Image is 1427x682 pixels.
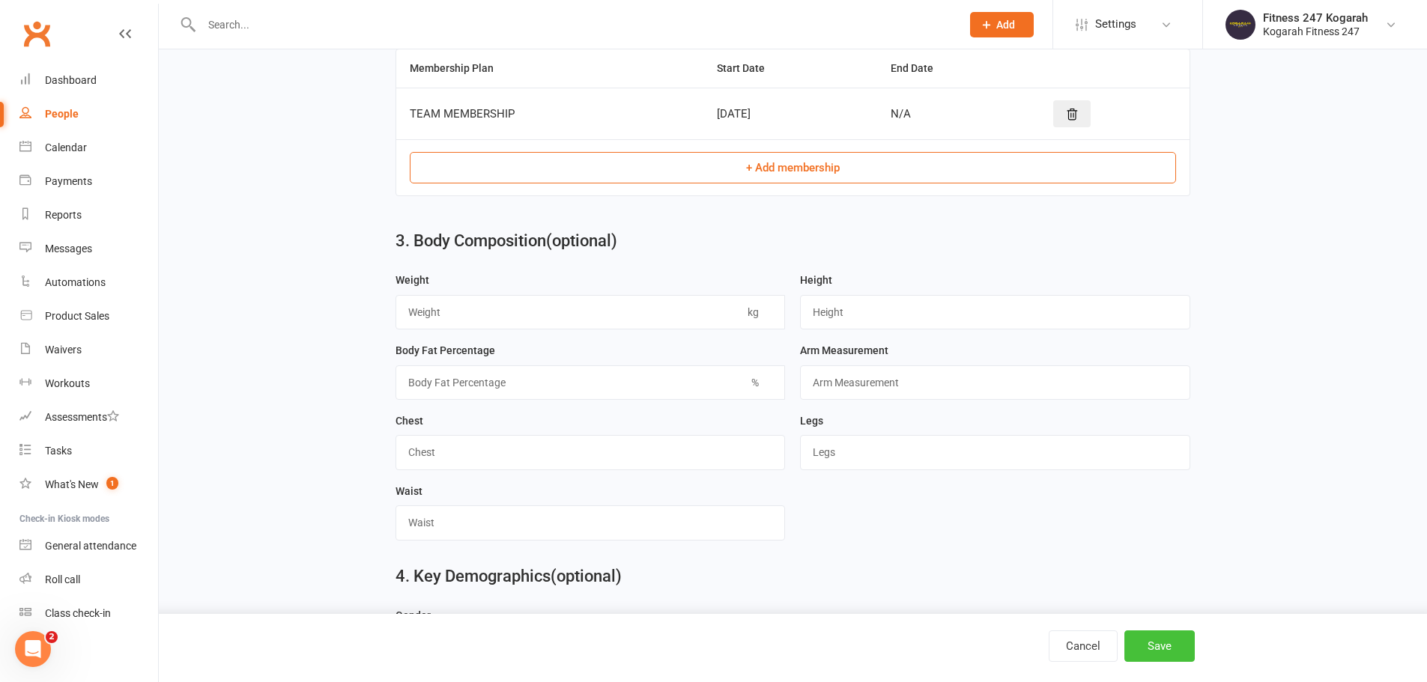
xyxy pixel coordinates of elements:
[15,631,51,667] iframe: Intercom live chat
[45,607,111,619] div: Class check-in
[800,295,1190,329] input: Height
[19,198,158,232] a: Reports
[19,97,158,131] a: People
[396,412,423,429] label: Chest
[551,567,622,585] span: (optional)
[1124,630,1195,662] button: Save
[1053,100,1091,127] button: Delete style
[396,272,429,288] label: Weight
[19,529,158,563] a: General attendance kiosk mode
[396,232,1190,250] h2: 3. Body Composition
[800,365,1190,400] input: Arm Measurement
[396,49,703,88] th: Membership Plan
[19,64,158,97] a: Dashboard
[18,15,55,52] a: Clubworx
[45,344,82,356] div: Waivers
[106,477,118,490] span: 1
[1263,11,1368,25] div: Fitness 247 Kogarah
[800,435,1190,469] input: Legs
[45,243,92,255] div: Messages
[19,266,158,299] a: Automations
[45,209,82,221] div: Reports
[45,74,97,86] div: Dashboard
[1263,25,1368,38] div: Kogarah Fitness 247
[19,232,158,266] a: Messages
[1095,7,1136,41] span: Settings
[396,567,1190,585] h2: 4. Key Demographics
[410,108,690,121] div: TEAM MEMBERSHIP
[45,175,92,187] div: Payments
[19,434,158,468] a: Tasks
[396,342,495,359] label: Body Fat Percentage
[396,435,786,469] input: Chest
[45,377,90,389] div: Workouts
[396,607,431,624] label: Gender
[45,573,80,585] div: Roll call
[45,411,119,423] div: Assessments
[800,272,832,288] label: Height
[19,468,158,502] a: What's New1
[46,631,58,643] span: 2
[45,310,109,322] div: Product Sales
[45,108,79,120] div: People
[45,478,99,490] div: What's New
[751,377,759,388] span: %
[546,231,617,250] span: (optional)
[19,165,158,198] a: Payments
[45,540,136,552] div: General attendance
[197,14,951,35] input: Search...
[1049,630,1118,662] button: Cancel
[891,108,1026,121] div: N/A
[19,131,158,165] a: Calendar
[396,365,786,400] input: Body Fat Percentage
[19,401,158,434] a: Assessments
[19,563,158,597] a: Roll call
[996,19,1015,31] span: Add
[19,597,158,630] a: Class kiosk mode
[45,141,87,153] div: Calendar
[396,295,786,329] input: Weight
[19,367,158,401] a: Workouts
[800,412,823,429] label: Legs
[45,445,72,457] div: Tasks
[970,12,1034,37] button: Add
[396,505,786,540] input: Waist
[19,333,158,367] a: Waivers
[877,49,1040,88] th: End Date
[748,307,759,317] span: kg
[410,152,1176,183] button: + Add membership
[800,342,888,359] label: Arm Measurement
[717,108,864,121] div: [DATE]
[396,483,422,499] label: Waist
[703,49,878,88] th: Start Date
[1225,10,1255,40] img: thumb_image1749097489.png
[45,276,106,288] div: Automations
[19,299,158,333] a: Product Sales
